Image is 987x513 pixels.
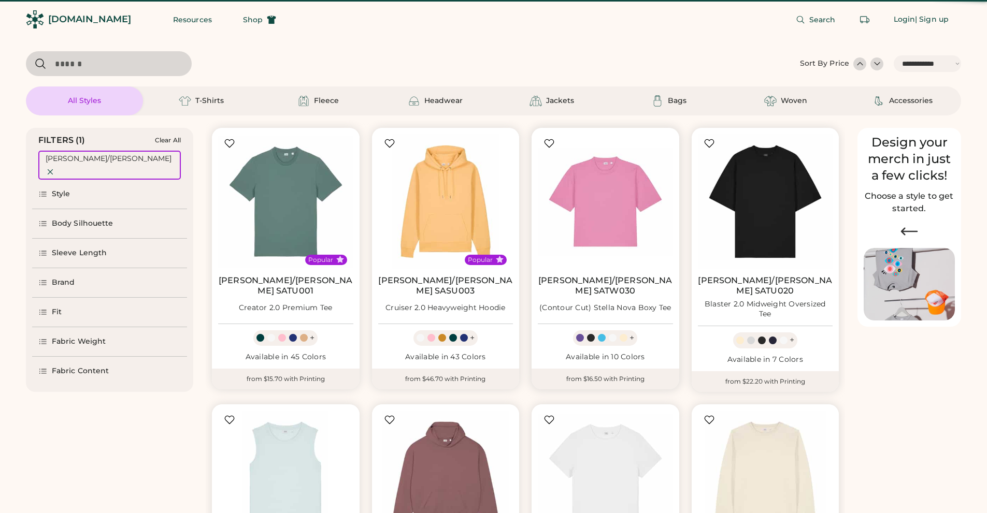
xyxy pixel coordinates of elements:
div: + [470,332,475,344]
button: Popular Style [336,256,344,263]
div: Available in 7 Colors [698,355,833,365]
div: Blaster 2.0 Midweight Oversized Tee [698,299,833,320]
img: Woven Icon [764,95,777,107]
div: Fit [52,307,62,317]
img: Fleece Icon [297,95,310,107]
div: Headwear [424,96,463,106]
div: Available in 45 Colors [218,352,353,362]
div: Style [52,189,70,199]
div: Sleeve Length [52,248,107,258]
div: (Contour Cut) Stella Nova Boxy Tee [539,303,671,313]
iframe: Front Chat [938,466,982,511]
div: Fabric Content [52,366,109,376]
button: Popular Style [496,256,504,263]
div: Popular [308,256,333,264]
img: Bags Icon [651,95,664,107]
img: T-Shirts Icon [179,95,191,107]
div: [PERSON_NAME]/[PERSON_NAME] [46,154,171,164]
button: Search [783,9,848,30]
div: Clear All [155,137,181,144]
div: Cruiser 2.0 Heavyweight Hoodie [385,303,506,313]
img: Headwear Icon [408,95,420,107]
div: Fabric Weight [52,336,106,347]
div: + [630,332,634,344]
div: FILTERS (1) [38,134,85,146]
div: + [790,334,794,346]
img: Stanley/Stella SASU003 Cruiser 2.0 Heavyweight Hoodie [378,134,513,269]
img: Stanley/Stella SATW030 (Contour Cut) Stella Nova Boxy Tee [538,134,673,269]
a: [PERSON_NAME]/[PERSON_NAME] SASU003 [378,275,513,296]
div: from $16.50 with Printing [532,369,679,389]
div: Creator 2.0 Premium Tee [239,303,333,313]
div: + [310,332,314,344]
a: [PERSON_NAME]/[PERSON_NAME] SATU020 [698,275,833,296]
span: Search [809,16,836,23]
div: Body Silhouette [52,218,113,229]
div: T-Shirts [195,96,224,106]
h2: Choose a style to get started. [864,190,955,215]
div: Brand [52,277,75,288]
div: Popular [468,256,493,264]
img: Stanley/Stella SATU001 Creator 2.0 Premium Tee [218,134,353,269]
img: Rendered Logo - Screens [26,10,44,28]
div: from $15.70 with Printing [212,369,360,389]
div: from $22.20 with Printing [692,371,839,392]
div: Woven [781,96,807,106]
div: from $46.70 with Printing [372,369,520,389]
div: Jackets [546,96,574,106]
img: Stanley/Stella SATU020 Blaster 2.0 Midweight Oversized Tee [698,134,833,269]
button: Shop [231,9,289,30]
div: Design your merch in just a few clicks! [864,134,955,184]
div: | Sign up [915,14,949,25]
span: Shop [243,16,263,23]
button: Retrieve an order [854,9,875,30]
a: [PERSON_NAME]/[PERSON_NAME] SATU001 [218,275,353,296]
img: Jackets Icon [530,95,542,107]
div: Available in 10 Colors [538,352,673,362]
img: Accessories Icon [872,95,885,107]
div: Login [894,14,916,25]
button: Resources [161,9,224,30]
div: All Styles [68,96,101,106]
div: Bags [668,96,686,106]
div: Sort By Price [800,58,849,69]
a: [PERSON_NAME]/[PERSON_NAME] SATW030 [538,275,673,296]
div: Fleece [314,96,339,106]
div: Available in 43 Colors [378,352,513,362]
div: [DOMAIN_NAME] [48,13,131,26]
div: Accessories [889,96,933,106]
img: Image of Lisa Congdon Eye Print on T-Shirt and Hat [864,248,955,321]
